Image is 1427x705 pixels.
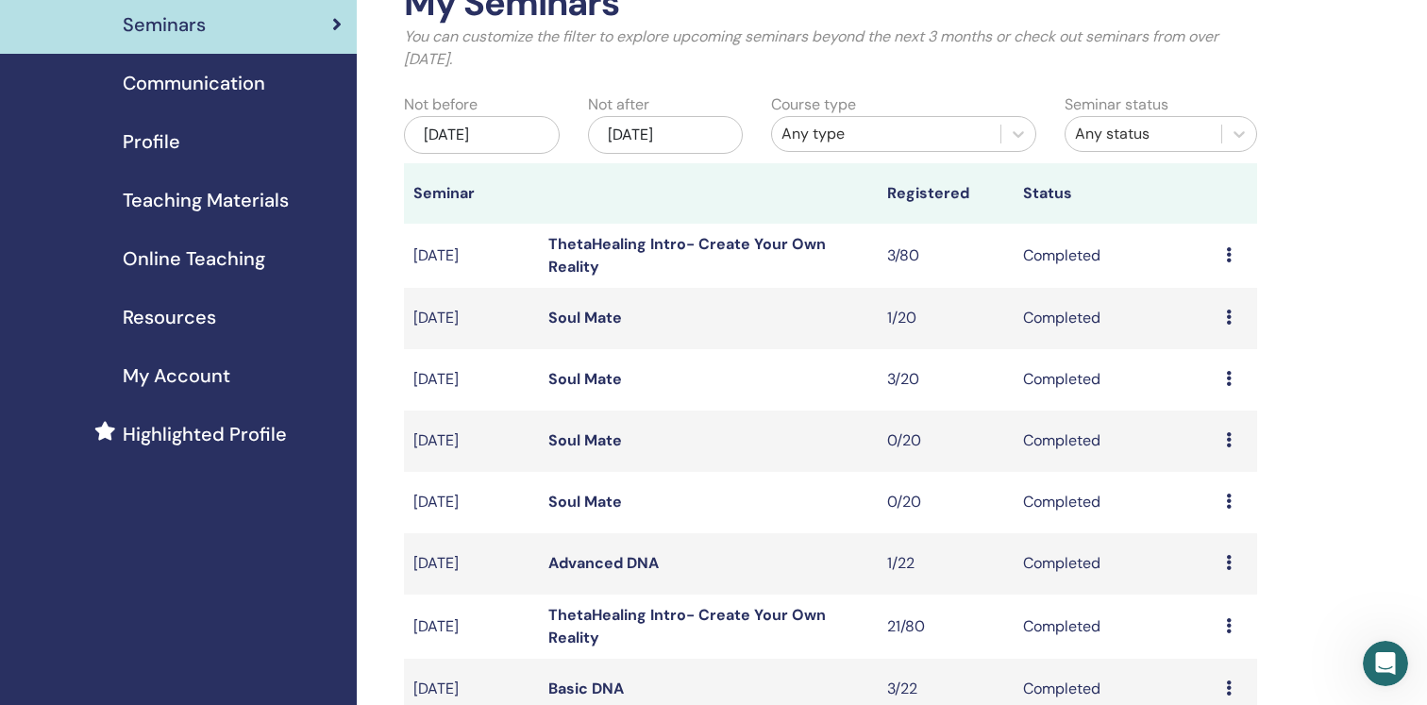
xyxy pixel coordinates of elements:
th: Registered [878,163,1013,224]
label: Course type [771,93,856,116]
button: Emoji picker [29,546,44,561]
p: You can customize the filter to explore upcoming seminars beyond the next 3 months or check out s... [404,25,1257,71]
h1: Operator [92,9,159,24]
a: Basic DNA [548,679,624,698]
button: Send a message… [324,538,354,568]
td: 1/20 [878,288,1013,349]
a: ThetaHealing Intro- Create Your Own Reality [548,234,826,277]
td: Completed [1014,472,1217,533]
td: [DATE] [404,472,539,533]
div: Diana says… [15,434,362,564]
div: [DATE] [15,179,362,205]
td: Completed [1014,411,1217,472]
span: Profile [123,127,180,156]
span: Resources [123,303,216,331]
td: Completed [1014,349,1217,411]
button: Home [295,8,331,43]
p: The team can also help [92,24,235,42]
a: Advanced DNA [548,553,659,573]
button: go back [12,8,48,43]
td: 3/20 [878,349,1013,411]
th: Status [1014,163,1217,224]
div: HI [PERSON_NAME], we can absolutely register them. Can you send us their email addresses. Also on... [30,216,294,382]
td: 21/80 [878,595,1013,659]
td: 1/22 [878,533,1013,595]
label: Seminar status [1065,93,1168,116]
label: Not after [588,93,649,116]
div: [DATE] [404,116,560,154]
textarea: Message… [16,506,361,538]
div: Hi. People are having trouble registering for tonight's class saying the class has has ended. Can... [68,30,362,164]
td: 0/20 [878,411,1013,472]
span: Seminars [123,10,206,39]
div: Any type [781,123,991,145]
td: Completed [1014,533,1217,595]
td: Completed [1014,288,1217,349]
th: Seminar [404,163,539,224]
div: ThetaHealing says… [15,205,362,409]
a: Soul Mate [548,369,622,389]
span: Teaching Materials [123,186,289,214]
button: Upload attachment [90,546,105,561]
img: Profile image for Operator [54,10,84,41]
td: [DATE] [404,411,539,472]
td: Completed [1014,224,1217,288]
div: Thanks. I'll just leave them off for this one. For the class, I have it set up so they can regist... [83,445,347,538]
td: [DATE] [404,349,539,411]
label: Not before [404,93,478,116]
a: Soul Mate [548,492,622,512]
div: [DATE] [15,409,362,434]
span: Online Teaching [123,244,265,273]
td: Completed [1014,595,1217,659]
iframe: Intercom live chat [1363,641,1408,686]
td: [DATE] [404,533,539,595]
span: Highlighted Profile [123,420,287,448]
a: ThetaHealing Intro- Create Your Own Reality [548,605,826,647]
td: 3/80 [878,224,1013,288]
button: Gif picker [59,546,75,561]
span: My Account [123,361,230,390]
td: [DATE] [404,288,539,349]
span: Communication [123,69,265,97]
div: [DATE] [588,116,744,154]
td: 0/20 [878,472,1013,533]
td: [DATE] [404,595,539,659]
a: Soul Mate [548,308,622,327]
div: Hi. People are having trouble registering for tonight's class saying the class has has ended. Can... [83,42,347,153]
a: Soul Mate [548,430,622,450]
div: Diana says… [15,30,362,179]
div: Close [331,8,365,42]
button: Start recording [120,546,135,561]
td: [DATE] [404,224,539,288]
div: Any status [1075,123,1212,145]
div: HI [PERSON_NAME], we can absolutely register them. Can you send us their email addresses. Also on... [15,205,310,394]
div: Thanks. I'll just leave them off for this one. For the class, I have it set up so they can regist... [68,434,362,549]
